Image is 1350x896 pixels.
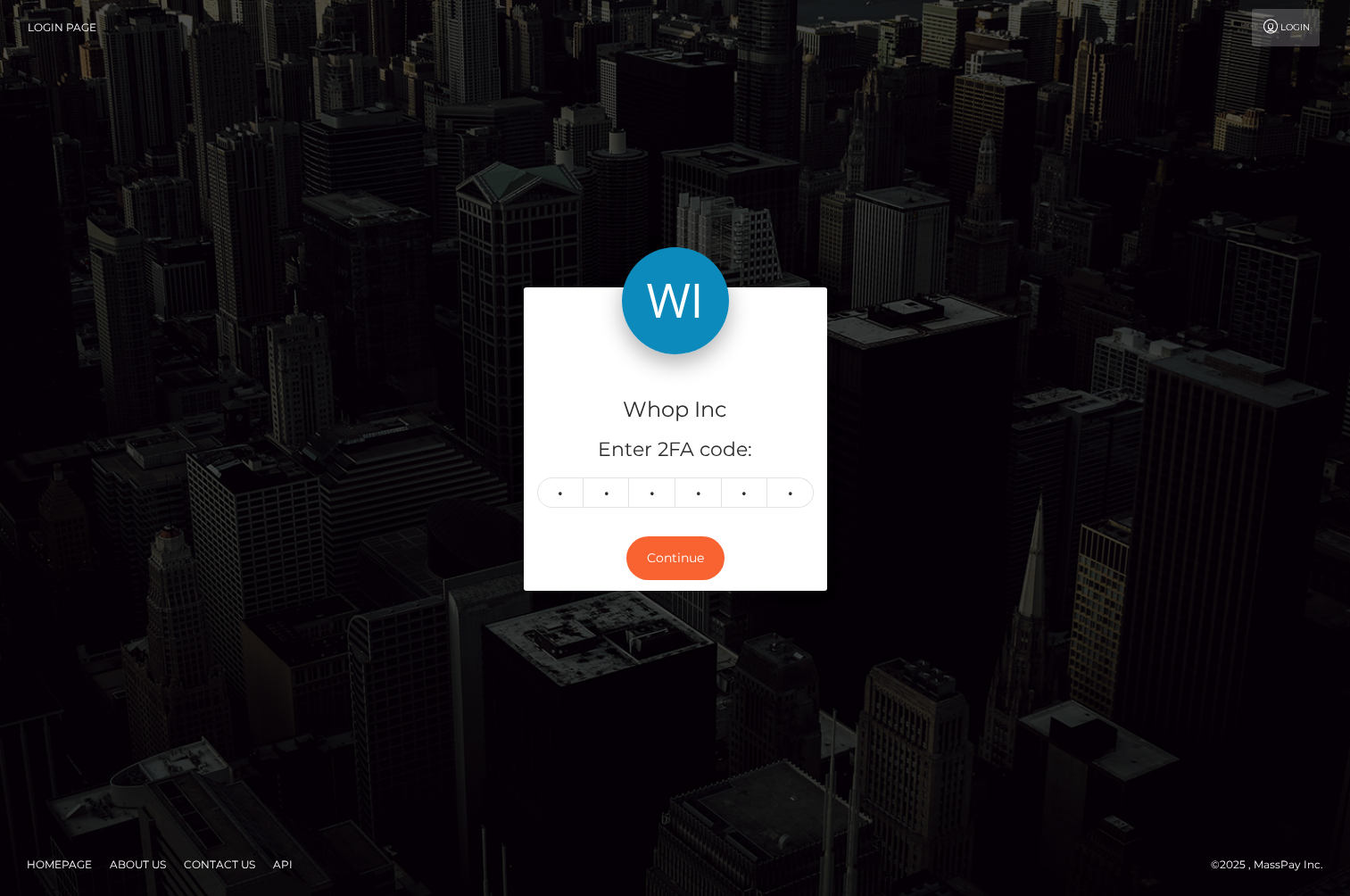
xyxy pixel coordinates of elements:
a: Contact Us [177,850,262,878]
h4: Whop Inc [537,394,814,426]
a: API [266,850,300,878]
a: About Us [103,850,173,878]
h5: Enter 2FA code: [537,436,814,464]
a: Login [1252,9,1320,46]
button: Continue [626,536,725,580]
a: Login Page [28,9,96,46]
a: Homepage [20,850,99,878]
div: © 2025 , MassPay Inc. [1211,855,1337,875]
img: Whop Inc [622,247,729,354]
